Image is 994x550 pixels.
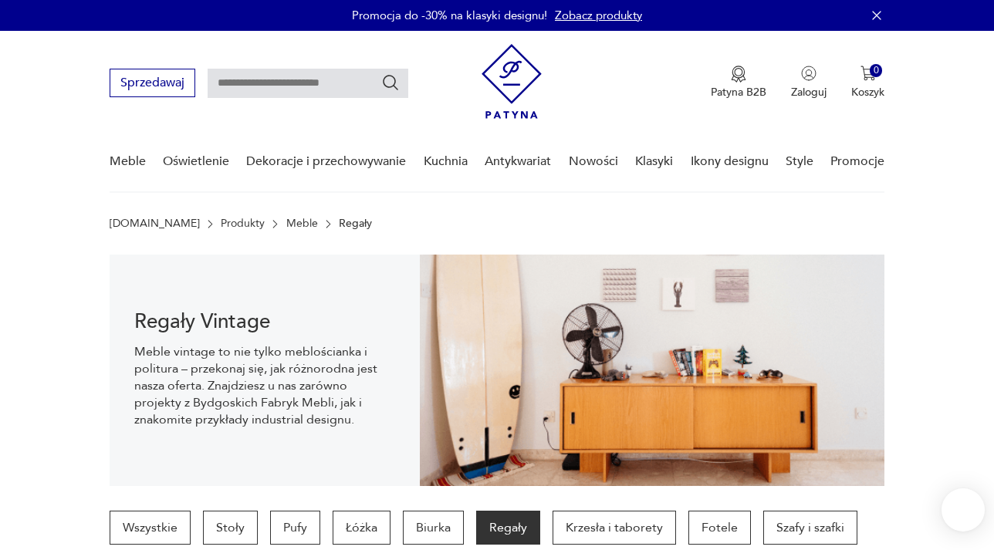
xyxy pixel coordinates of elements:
[163,132,229,191] a: Oświetlenie
[482,44,542,119] img: Patyna - sklep z meblami i dekoracjami vintage
[403,511,464,545] a: Biurka
[333,511,390,545] a: Łóżka
[851,66,884,100] button: 0Koszyk
[553,511,676,545] a: Krzesła i taborety
[791,85,827,100] p: Zaloguj
[110,218,200,230] a: [DOMAIN_NAME]
[203,511,258,545] a: Stoły
[688,511,751,545] a: Fotele
[860,66,876,81] img: Ikona koszyka
[110,69,195,97] button: Sprzedawaj
[691,132,769,191] a: Ikony designu
[286,218,318,230] a: Meble
[942,488,985,531] iframe: Smartsupp widget button
[801,66,816,81] img: Ikonka użytkownika
[485,132,551,191] a: Antykwariat
[851,85,884,100] p: Koszyk
[134,312,395,331] h1: Regały Vintage
[830,132,884,191] a: Promocje
[221,218,265,230] a: Produkty
[110,511,191,545] a: Wszystkie
[246,132,406,191] a: Dekoracje i przechowywanie
[635,132,673,191] a: Klasyki
[711,85,766,100] p: Patyna B2B
[270,511,320,545] a: Pufy
[555,8,642,23] a: Zobacz produkty
[339,218,372,230] p: Regały
[352,8,547,23] p: Promocja do -30% na klasyki designu!
[381,73,400,92] button: Szukaj
[870,64,883,77] div: 0
[110,132,146,191] a: Meble
[731,66,746,83] img: Ikona medalu
[420,255,885,486] img: dff48e7735fce9207bfd6a1aaa639af4.png
[711,66,766,100] button: Patyna B2B
[763,511,857,545] a: Szafy i szafki
[134,343,395,428] p: Meble vintage to nie tylko meblościanka i politura – przekonaj się, jak różnorodna jest nasza ofe...
[791,66,827,100] button: Zaloguj
[424,132,468,191] a: Kuchnia
[711,66,766,100] a: Ikona medaluPatyna B2B
[476,511,540,545] a: Regały
[110,79,195,89] a: Sprzedawaj
[786,132,813,191] a: Style
[569,132,618,191] a: Nowości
